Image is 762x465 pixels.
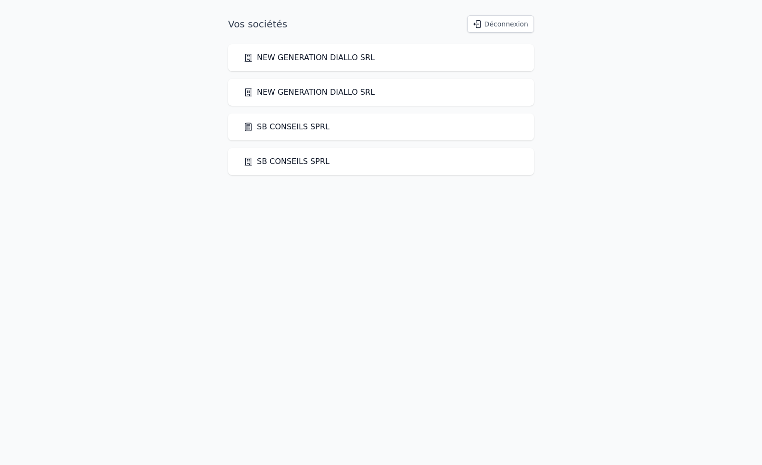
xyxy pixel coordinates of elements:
[243,156,330,167] a: SB CONSEILS SPRL
[243,52,375,63] a: NEW GENERATION DIALLO SRL
[467,15,534,33] button: Déconnexion
[243,121,330,133] a: SB CONSEILS SPRL
[228,17,287,31] h1: Vos sociétés
[243,87,375,98] a: NEW GENERATION DIALLO SRL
